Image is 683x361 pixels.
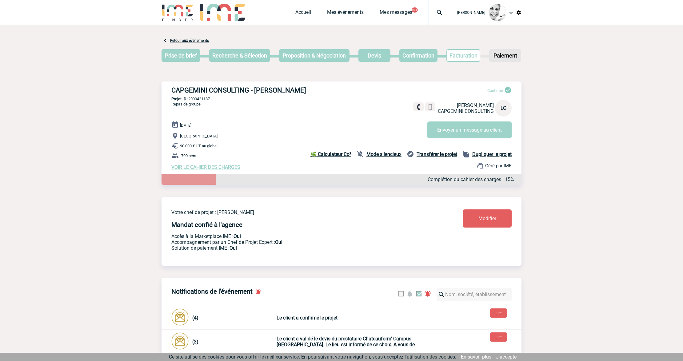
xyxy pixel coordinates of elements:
b: Oui [234,233,241,239]
a: Mes messages [380,9,412,18]
p: Conformité aux process achat client, Prise en charge de la facturation, Mutualisation de plusieur... [171,245,427,251]
span: Repas de groupe [171,102,201,106]
img: fixe.png [416,104,421,110]
span: Confirmé [487,88,503,93]
p: Paiement [490,50,521,61]
span: 90 000 € HT au global [180,144,218,148]
span: Géré par IME [485,163,512,169]
img: IME-Finder [162,4,194,21]
p: Votre chef de projet : [PERSON_NAME] [171,209,427,215]
p: Facturation [447,50,480,61]
p: Devis [359,50,390,61]
span: Modifier [478,216,496,221]
p: Prise de brief [162,50,200,61]
a: VOIR LE CAHIER DES CHARGES [171,164,240,170]
img: photonotifcontact.png [171,332,189,350]
span: CAPGEMINI CONSULTING [438,108,494,114]
img: support.png [477,162,484,169]
button: Envoyer un message au client [427,121,512,138]
p: 2000421187 [162,97,521,101]
a: J'accepte [496,354,517,360]
b: Le client a confirmé le projet [277,315,338,321]
p: Prestation payante [171,239,427,245]
img: 103013-0.jpeg [489,4,506,21]
button: Lire [490,308,507,318]
b: Projet ID : [171,97,188,101]
span: (4) [192,315,198,321]
img: file_copy-black-24dp.png [462,150,470,158]
span: (3) [192,339,198,345]
button: Lire [490,332,507,342]
b: Le client a validé le devis du prestataire Châteauform' Campus [GEOGRAPHIC_DATA]. Le lieu est inf... [277,336,415,347]
h4: Mandat confié à l'agence [171,221,242,228]
a: Mes événements [327,9,364,18]
p: Recherche & Sélection [210,50,270,61]
p: Proposition & Négociation [280,50,349,61]
div: Conversation privée : Fournisseur - Agence [171,332,275,351]
a: Lire [485,334,512,339]
b: Transférer le projet [417,151,457,157]
b: 🌿 Calculateur Co² [310,151,351,157]
b: Oui [275,239,282,245]
span: [PERSON_NAME] [457,10,485,15]
button: 99+ [412,7,418,13]
b: Mode silencieux [366,151,401,157]
a: (4) Le client a confirmé le projet [171,315,421,320]
a: Lire [485,310,512,315]
div: Conversation privée : Client - Agence [171,308,275,327]
a: Accueil [295,9,311,18]
img: photonotifcontact.png [171,308,189,326]
span: [DATE] [180,123,191,128]
b: Dupliquer le projet [472,151,512,157]
p: Accès à la Marketplace IME : [171,233,427,239]
h4: Notifications de l'événement [171,288,253,295]
h3: CAPGEMINI CONSULTING - [PERSON_NAME] [171,86,356,94]
b: Oui [230,245,237,251]
img: portable.png [427,104,433,110]
a: En savoir plus [461,354,491,360]
a: 🌿 Calculateur Co² [310,150,354,158]
span: [PERSON_NAME] [457,102,494,108]
a: (3) Le client a validé le devis du prestataire Châteauform' Campus [GEOGRAPHIC_DATA]. Le lieu est... [171,339,421,344]
span: Ce site utilise des cookies pour vous offrir le meilleur service. En poursuivant votre navigation... [169,354,456,360]
span: LC [501,105,506,111]
span: [GEOGRAPHIC_DATA] [180,134,218,138]
span: 700 pers. [181,153,197,158]
a: Retour aux événements [170,38,209,43]
p: Confirmation [400,50,437,61]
